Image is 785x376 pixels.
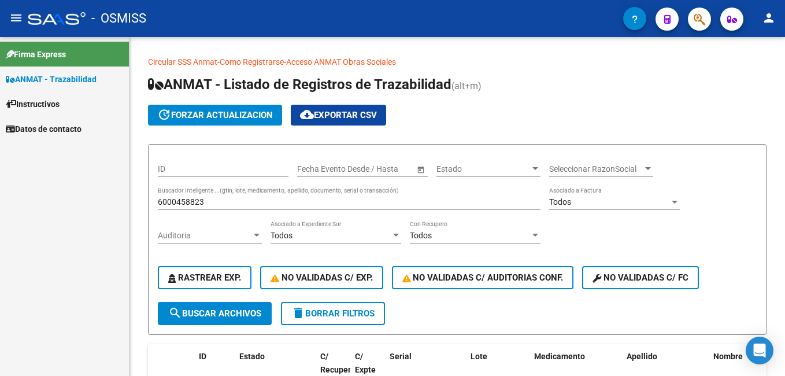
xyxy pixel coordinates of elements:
span: Seleccionar RazonSocial [549,164,643,174]
a: Acceso ANMAT Obras Sociales [286,57,396,67]
a: Documentacion trazabilidad [396,57,497,67]
input: End date [343,164,399,174]
span: Lote [471,352,487,361]
span: Estado [436,164,530,174]
span: ID [199,352,206,361]
span: C/ Expte [355,352,376,374]
span: Medicamento [534,352,585,361]
input: Start date [297,164,333,174]
span: Todos [410,231,432,240]
span: No validadas c/ FC [593,272,688,283]
button: Rastrear Exp. [158,266,251,289]
span: - OSMISS [91,6,146,31]
span: Datos de contacto [6,123,82,135]
a: Como Registrarse [220,57,284,67]
button: Open calendar [414,163,427,175]
p: - - [148,56,767,68]
span: Firma Express [6,48,66,61]
span: (alt+m) [451,80,482,91]
span: Rastrear Exp. [168,272,241,283]
div: Open Intercom Messenger [746,337,773,364]
button: No Validadas c/ Auditorias Conf. [392,266,574,289]
button: Borrar Filtros [281,302,385,325]
span: Borrar Filtros [291,308,375,319]
span: Todos [271,231,292,240]
span: forzar actualizacion [157,110,273,120]
button: Buscar Archivos [158,302,272,325]
mat-icon: search [168,306,182,320]
mat-icon: cloud_download [300,108,314,121]
button: No Validadas c/ Exp. [260,266,383,289]
span: Todos [549,197,571,207]
span: Buscar Archivos [168,308,261,319]
span: ANMAT - Listado de Registros de Trazabilidad [148,76,451,93]
span: C/ Recupero [320,352,356,374]
span: No Validadas c/ Exp. [271,272,373,283]
span: Nombre [713,352,743,361]
button: No validadas c/ FC [582,266,699,289]
span: No Validadas c/ Auditorias Conf. [402,272,564,283]
span: Apellido [627,352,657,361]
mat-icon: menu [9,11,23,25]
mat-icon: delete [291,306,305,320]
span: Estado [239,352,265,361]
span: Auditoria [158,231,251,241]
button: forzar actualizacion [148,105,282,126]
span: Serial [390,352,412,361]
span: ANMAT - Trazabilidad [6,73,97,86]
span: Instructivos [6,98,60,110]
mat-icon: person [762,11,776,25]
a: Circular SSS Anmat [148,57,217,67]
button: Exportar CSV [291,105,386,126]
mat-icon: update [157,108,171,121]
span: Exportar CSV [300,110,377,120]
